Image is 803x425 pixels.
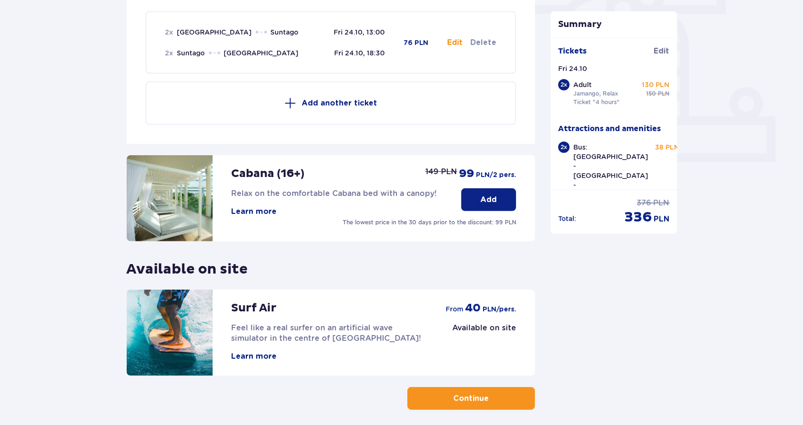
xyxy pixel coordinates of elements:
[177,27,252,37] span: [GEOGRAPHIC_DATA]
[551,19,677,30] p: Summary
[343,218,516,227] p: The lowest price in the 30 days prior to the discount: 99 PLN
[334,48,385,58] p: Fri 24.10, 18:30
[302,98,377,108] p: Add another ticket
[573,89,618,98] p: Jamango, Relax
[407,387,535,410] button: Continue
[127,155,213,241] img: attraction
[146,81,517,125] button: Add another ticket
[404,38,428,48] p: 76 PLN
[454,393,489,404] p: Continue
[165,27,173,37] p: 2 x
[481,195,497,205] p: Add
[165,48,173,58] p: 2 x
[483,305,516,314] span: PLN /pers.
[558,64,587,73] p: Fri 24.10
[658,89,670,98] span: PLN
[452,323,516,333] p: Available on site
[127,253,248,278] p: Available on site
[232,301,277,315] p: Surf Air
[232,351,277,362] button: Learn more
[177,48,205,58] span: Suntago
[127,290,213,376] img: attraction
[256,31,267,34] img: dots
[573,142,648,199] p: Bus: [GEOGRAPHIC_DATA] - [GEOGRAPHIC_DATA] - [GEOGRAPHIC_DATA]
[558,46,587,56] p: Tickets
[654,214,670,224] span: PLN
[334,27,385,37] p: Fri 24.10, 13:00
[573,98,620,106] p: Ticket "4 hours"
[461,188,516,211] button: Add
[232,323,422,343] span: Feel like a real surfer on an artificial wave simulator in the centre of [GEOGRAPHIC_DATA]!
[446,304,463,314] span: from
[232,206,277,217] button: Learn more
[637,198,652,208] span: 376
[558,142,570,153] div: 2 x
[476,170,516,180] span: PLN /2 pers.
[654,198,670,208] span: PLN
[625,208,652,226] span: 336
[271,27,299,37] span: Suntago
[232,167,305,181] p: Cabana (16+)
[647,89,656,98] span: 150
[459,167,474,181] span: 99
[558,79,570,90] div: 2 x
[224,48,299,58] span: [GEOGRAPHIC_DATA]
[209,52,220,54] img: dots
[655,142,679,152] p: 38 PLN
[654,46,670,56] span: Edit
[232,189,437,198] span: Relax on the comfortable Cabana bed with a canopy!
[465,301,481,315] span: 40
[558,124,661,134] p: Attractions and amenities
[573,80,592,89] p: Adult
[642,80,670,89] p: 130 PLN
[425,167,457,177] p: 149 PLN
[558,214,576,223] p: Total :
[447,37,463,48] button: Edit
[470,37,496,48] button: Delete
